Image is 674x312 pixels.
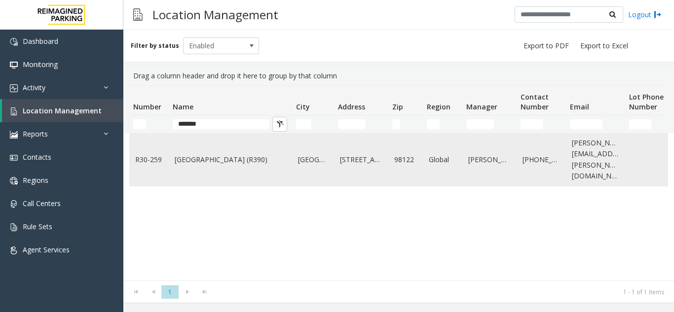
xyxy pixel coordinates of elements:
[572,138,619,182] a: [PERSON_NAME][EMAIL_ADDRESS][PERSON_NAME][DOMAIN_NAME]
[340,154,382,165] a: [STREET_ADDRESS]
[466,119,494,129] input: Manager Filter
[392,119,400,129] input: Zip Filter
[629,119,652,129] input: Lot Phone Number Filter
[468,154,511,165] a: [PERSON_NAME]
[338,102,365,111] span: Address
[466,102,497,111] span: Manager
[2,99,123,122] a: Location Management
[131,41,179,50] label: Filter by status
[338,119,366,129] input: Address Filter
[10,107,18,115] img: 'icon'
[10,177,18,185] img: 'icon'
[133,2,143,27] img: pageIcon
[524,41,569,51] span: Export to PDF
[570,102,589,111] span: Email
[129,67,668,85] div: Drag a column header and drop it here to group by that column
[429,154,456,165] a: Global
[520,39,573,53] button: Export to PDF
[521,92,549,111] span: Contact Number
[23,245,70,254] span: Agent Services
[161,285,179,299] span: Page 1
[169,115,292,133] td: Name Filter
[133,119,146,129] input: Number Filter
[298,154,328,165] a: [GEOGRAPHIC_DATA]
[23,129,48,139] span: Reports
[296,119,311,129] input: City Filter
[23,106,102,115] span: Location Management
[173,102,193,111] span: Name
[394,154,417,165] a: 98122
[173,119,269,129] input: Name Filter
[129,115,169,133] td: Number Filter
[334,115,388,133] td: Address Filter
[219,288,664,296] kendo-pager-info: 1 - 1 of 1 items
[517,115,566,133] td: Contact Number Filter
[388,115,423,133] td: Zip Filter
[292,115,334,133] td: City Filter
[23,60,58,69] span: Monitoring
[10,38,18,46] img: 'icon'
[175,154,286,165] a: [GEOGRAPHIC_DATA] (R390)
[462,115,517,133] td: Manager Filter
[10,223,18,231] img: 'icon'
[23,83,45,92] span: Activity
[23,175,48,185] span: Regions
[566,115,625,133] td: Email Filter
[427,119,440,129] input: Region Filter
[570,119,602,129] input: Email Filter
[10,84,18,92] img: 'icon'
[23,36,58,46] span: Dashboard
[10,131,18,139] img: 'icon'
[423,115,462,133] td: Region Filter
[23,152,51,162] span: Contacts
[629,92,664,111] span: Lot Phone Number
[23,222,52,231] span: Rule Sets
[10,200,18,208] img: 'icon'
[23,199,61,208] span: Call Centers
[628,9,662,20] a: Logout
[523,154,560,165] a: [PHONE_NUMBER]
[10,61,18,69] img: 'icon'
[272,117,287,132] button: Clear
[135,154,163,165] a: R30-259
[580,41,628,51] span: Export to Excel
[10,246,18,254] img: 'icon'
[123,85,674,280] div: Data table
[576,39,632,53] button: Export to Excel
[184,38,244,54] span: Enabled
[296,102,310,111] span: City
[148,2,283,27] h3: Location Management
[10,154,18,162] img: 'icon'
[133,102,161,111] span: Number
[654,9,662,20] img: logout
[427,102,450,111] span: Region
[521,119,543,129] input: Contact Number Filter
[392,102,403,111] span: Zip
